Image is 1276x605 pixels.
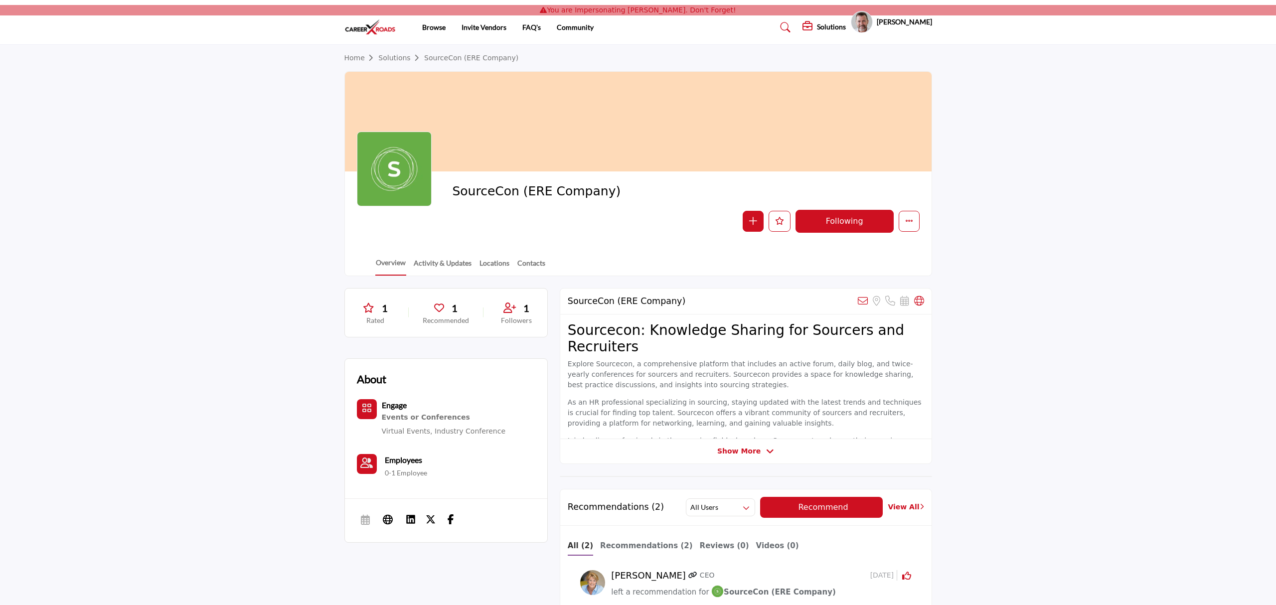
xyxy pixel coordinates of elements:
[462,23,506,31] a: Invite Vendors
[771,19,797,35] a: Search
[452,183,677,200] span: SourceCon (ERE Company)
[568,502,664,512] h2: Recommendations (2)
[711,588,836,597] span: SourceCon (ERE Company)
[424,54,518,62] a: SourceCon (ERE Company)
[796,210,894,233] button: Following
[568,296,685,306] h2: SourceCon (ERE Company)
[479,258,510,275] a: Locations
[378,54,424,62] a: Solutions
[517,258,546,275] a: Contacts
[717,446,761,456] span: Show More
[426,514,436,524] img: X
[344,54,379,62] a: Home
[423,315,469,325] p: Recommended
[422,23,446,31] a: Browse
[385,455,422,464] b: Employees
[580,570,605,595] img: avtar-image
[870,570,897,581] span: [DATE]
[522,23,541,31] a: FAQ's
[568,397,924,429] p: As an HR professional specializing in sourcing, staying updated with the latest trends and techni...
[497,315,535,325] p: Followers
[523,301,529,315] span: 1
[711,586,836,599] a: imageSourceCon (ERE Company)
[700,541,749,550] b: Reviews (0)
[888,502,924,512] a: View All
[798,502,848,512] span: Recommend
[769,211,791,232] button: Like
[760,497,883,518] button: Recommend
[357,454,377,474] button: Contact-Employee Icon
[851,11,873,33] button: Show hide supplier dropdown
[557,23,594,31] a: Community
[568,322,924,355] h2: Sourcecon: Knowledge Sharing for Sourcers and Recruiters
[611,588,709,597] span: left a recommendation for
[357,399,377,419] button: Category Icon
[357,371,386,387] h2: About
[756,541,799,550] b: Videos (0)
[382,427,433,435] a: Virtual Events,
[568,436,924,467] p: Join leading professionals in the sourcing field who rely on Sourcecon to enhance their sourcing ...
[375,257,406,276] a: Overview
[344,19,401,35] img: site Logo
[406,514,416,524] img: LinkedIn
[711,585,724,598] img: image
[802,21,846,33] div: Solutions
[877,17,932,27] h5: [PERSON_NAME]
[385,468,427,478] a: 0-1 Employee
[357,454,377,474] a: Link of redirect to contact page
[382,301,388,315] span: 1
[600,541,693,550] b: Recommendations (2)
[700,570,715,581] p: CEO
[382,400,407,410] b: Engage
[611,570,686,581] h5: [PERSON_NAME]
[817,22,846,31] h5: Solutions
[385,454,422,466] a: Employees
[568,541,593,550] b: All (2)
[452,301,458,315] span: 1
[899,211,920,232] button: More details
[688,570,697,581] a: Link of redirect to contact page
[686,498,755,516] button: All Users
[382,402,407,410] a: Engage
[435,427,505,435] a: Industry Conference
[382,411,506,424] div: Organizations and platforms for hosting industry-specific events, conferences, and job fairs.
[568,359,924,390] p: Explore Sourcecon, a comprehensive platform that includes an active forum, daily blog, and twice-...
[413,258,472,275] a: Activity & Updates
[382,411,506,424] a: Events or Conferences
[446,514,456,524] img: Facebook
[357,315,395,325] p: Rated
[902,571,911,580] i: Click to Rate this activity
[690,502,718,512] h2: All Users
